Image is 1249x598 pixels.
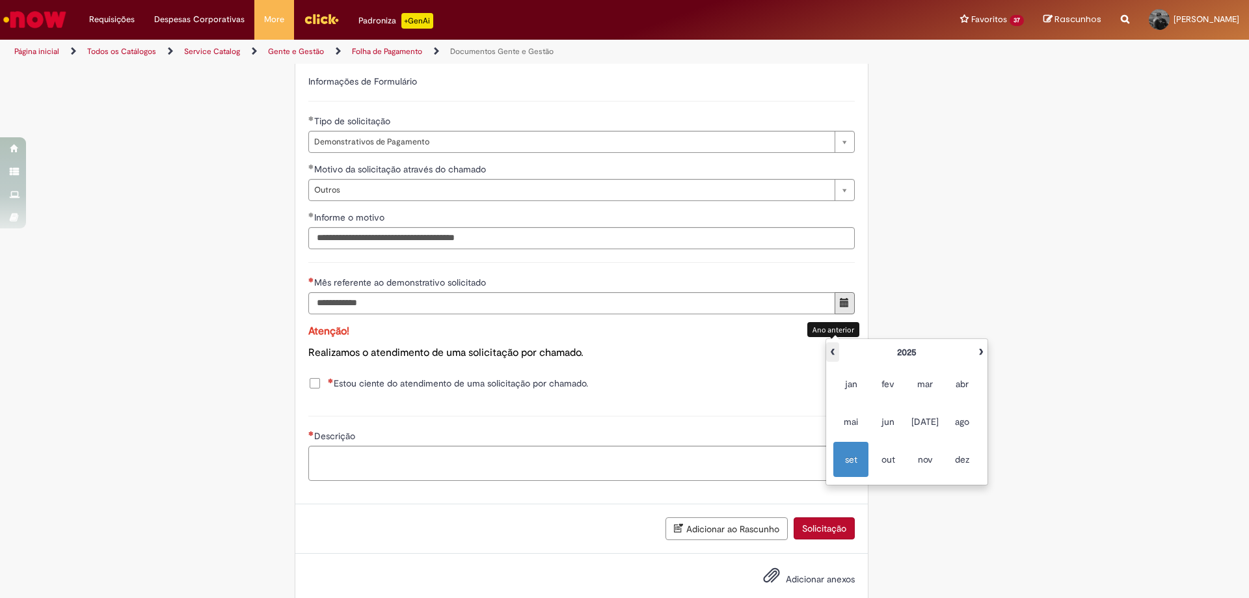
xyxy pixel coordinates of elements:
[870,366,906,401] span: February
[907,404,943,439] span: July
[971,13,1007,26] span: Favoritos
[308,227,855,249] input: Informe o motivo
[154,13,245,26] span: Despesas Corporativas
[1,7,68,33] img: ServiceNow
[807,322,859,337] div: Ano anterior
[826,338,988,485] div: Escolher data
[268,46,324,57] a: Gente e Gestão
[328,378,334,383] span: Necessários
[450,46,554,57] a: Documentos Gente e Gestão
[974,342,987,362] th: Próximo ano
[184,46,240,57] a: Service Catalog
[945,404,980,439] span: August
[358,13,433,29] div: Padroniza
[314,163,489,175] span: Motivo da solicitação através do chamado
[89,13,135,26] span: Requisições
[314,430,358,442] span: Descrição
[308,164,314,169] span: Obrigatório Preenchido
[907,366,943,401] span: March
[308,431,314,436] span: Necessários
[314,115,393,127] span: Tipo de solicitação
[308,277,314,282] span: Necessários
[870,404,906,439] span: June
[826,342,839,362] th: Ano anterior
[1043,14,1101,26] a: Rascunhos
[308,292,835,314] input: Mês referente ao demonstrativo solicitado
[1174,14,1239,25] span: [PERSON_NAME]
[308,116,314,121] span: Obrigatório Preenchido
[1054,13,1101,25] span: Rascunhos
[328,377,588,390] span: Estou ciente do atendimento de uma solicitação por chamado.
[314,180,828,200] span: Outros
[10,40,823,64] ul: Trilhas de página
[794,517,855,539] button: Solicitação
[314,131,828,152] span: Demonstrativos de Pagamento
[308,212,314,217] span: Obrigatório Preenchido
[945,366,980,401] span: April
[314,277,489,288] span: Mês referente ao demonstrativo solicitado
[308,325,349,338] span: Atenção!
[401,13,433,29] p: +GenAi
[760,564,783,593] button: Adicionar anexos
[314,211,387,223] span: Informe o motivo
[308,446,855,481] textarea: Descrição
[870,442,906,477] span: October
[833,442,868,477] span: September
[907,442,943,477] span: November
[839,342,974,362] th: 2025. Alternar ano
[14,46,59,57] a: Página inicial
[786,573,855,585] span: Adicionar anexos
[87,46,156,57] a: Todos os Catálogos
[308,346,584,359] span: Realizamos o atendimento de uma solicitação por chamado.
[833,366,868,401] span: January
[835,292,855,314] button: Mostrar calendário para Mês referente ao demonstrativo solicitado
[308,75,417,87] label: Informações de Formulário
[665,517,788,540] button: Adicionar ao Rascunho
[1010,15,1024,26] span: 37
[264,13,284,26] span: More
[833,404,868,439] span: May
[304,9,339,29] img: click_logo_yellow_360x200.png
[352,46,422,57] a: Folha de Pagamento
[945,442,980,477] span: December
